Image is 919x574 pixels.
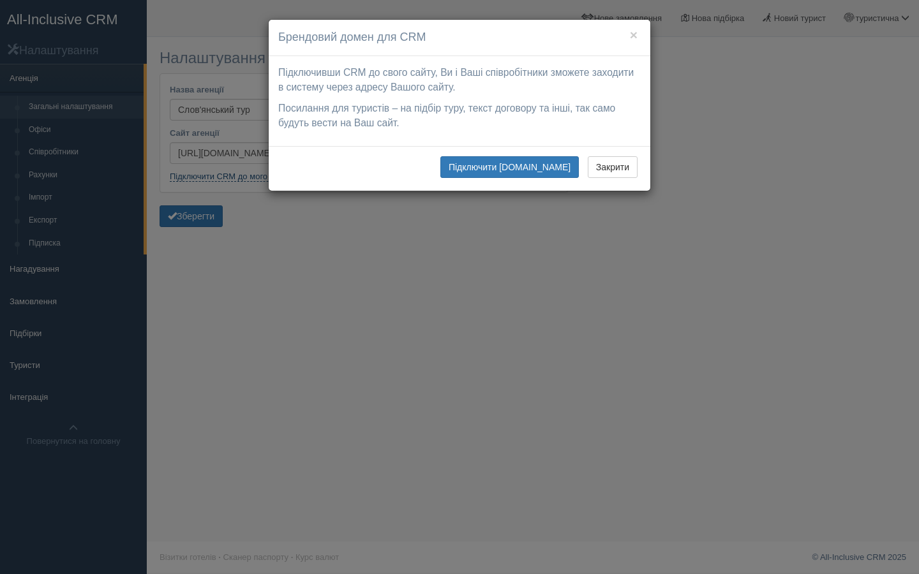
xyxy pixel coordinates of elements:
button: Закрити [588,156,638,178]
button: Підключити [DOMAIN_NAME] [440,156,579,178]
button: × [630,28,638,41]
p: Підключивши CRM до свого сайту, Ви і Ваші співробітники зможете заходити в систему через адресу В... [278,66,641,95]
h4: Брендовий домен для CRM [278,29,641,46]
p: Посилання для туристів – на підбір туру, текст договору та інші, так само будуть вести на Ваш сайт. [278,101,641,131]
